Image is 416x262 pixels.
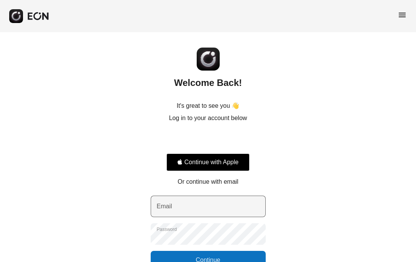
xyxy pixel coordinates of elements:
[174,77,242,89] h2: Welcome Back!
[157,202,172,211] label: Email
[157,226,177,232] label: Password
[169,114,247,123] p: Log in to your account below
[166,153,250,171] button: Signin with apple ID
[178,177,238,186] p: Or continue with email
[177,101,240,110] p: It's great to see you 👋
[398,10,407,20] span: menu
[163,131,253,148] iframe: Sign in with Google Button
